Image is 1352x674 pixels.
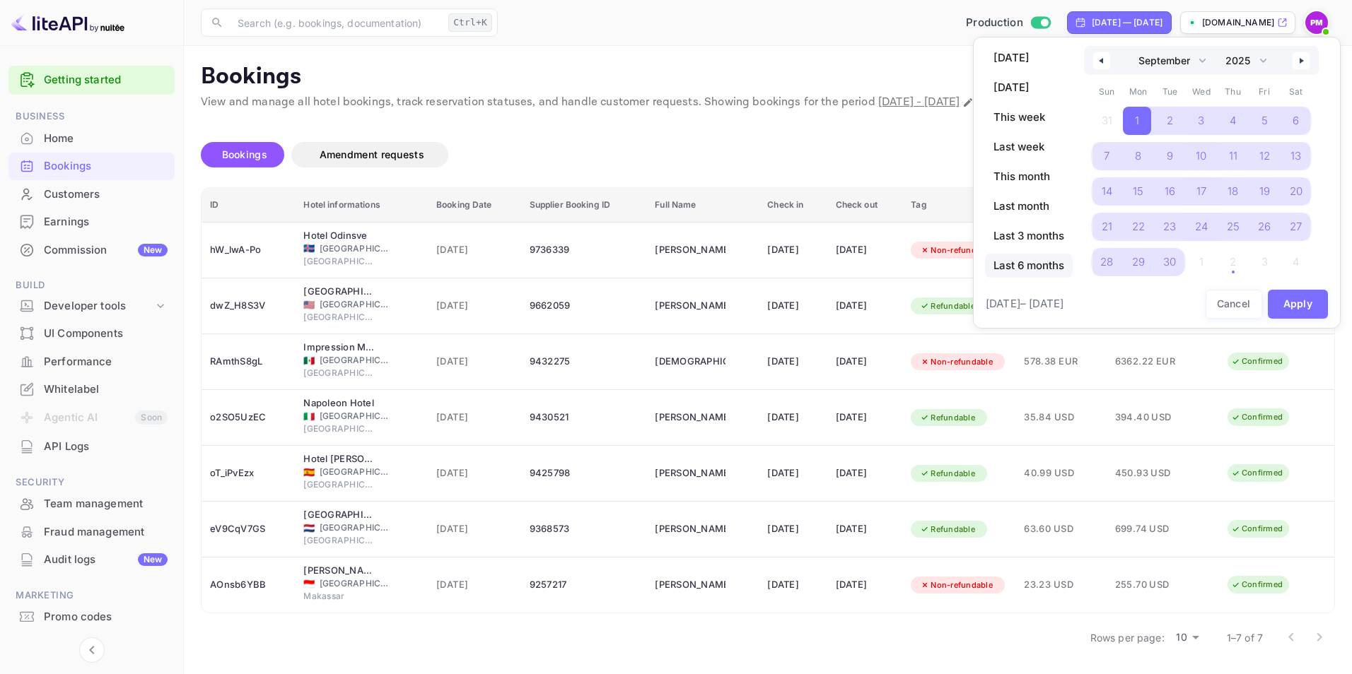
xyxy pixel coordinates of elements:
button: 20 [1280,174,1312,202]
button: 18 [1217,174,1249,202]
button: [DATE] [985,76,1073,100]
span: 28 [1100,249,1113,275]
span: 23 [1163,214,1176,240]
span: 13 [1290,143,1301,169]
span: 6 [1293,108,1299,134]
button: 8 [1123,138,1155,167]
span: 10 [1196,143,1206,169]
button: Last week [985,135,1073,159]
button: 2 [1154,103,1186,131]
span: 25 [1227,214,1240,240]
button: 10 [1186,138,1218,167]
span: 15 [1133,179,1143,204]
span: 12 [1259,143,1270,169]
span: [DATE] – [DATE] [986,296,1063,312]
span: 16 [1165,179,1175,204]
button: Apply [1268,290,1329,319]
button: This week [985,105,1073,129]
span: 3 [1198,108,1204,134]
span: 14 [1102,179,1112,204]
span: 21 [1102,214,1112,240]
span: Thu [1217,81,1249,103]
button: 25 [1217,209,1249,237]
span: 5 [1261,108,1268,134]
span: Sun [1091,81,1123,103]
button: 9 [1154,138,1186,167]
button: 21 [1091,209,1123,237]
span: 9 [1167,143,1173,169]
button: 16 [1154,174,1186,202]
button: 22 [1123,209,1155,237]
button: 1 [1123,103,1155,131]
button: Last 6 months [985,254,1073,278]
span: 26 [1258,214,1271,240]
span: 8 [1135,143,1141,169]
button: 11 [1217,138,1249,167]
span: 4 [1230,108,1236,134]
button: 28 [1091,244,1123,273]
span: Mon [1123,81,1155,103]
button: 4 [1217,103,1249,131]
span: 30 [1163,249,1176,275]
button: Cancel [1206,290,1262,319]
button: Last month [985,194,1073,218]
span: 24 [1195,214,1208,240]
button: 5 [1249,103,1281,131]
button: 29 [1123,244,1155,273]
button: 3 [1186,103,1218,131]
span: 18 [1228,179,1238,204]
button: 23 [1154,209,1186,237]
button: 26 [1249,209,1281,237]
span: 17 [1196,179,1206,204]
button: 17 [1186,174,1218,202]
span: 20 [1290,179,1303,204]
button: 27 [1280,209,1312,237]
button: 14 [1091,174,1123,202]
span: 1 [1135,108,1139,134]
span: 29 [1132,249,1145,275]
span: Wed [1186,81,1218,103]
span: 22 [1132,214,1145,240]
span: 19 [1259,179,1270,204]
button: 30 [1154,244,1186,273]
span: Sat [1280,81,1312,103]
button: Last 3 months [985,224,1073,248]
span: Fri [1249,81,1281,103]
span: 11 [1229,143,1237,169]
button: This month [985,165,1073,189]
span: Tue [1154,81,1186,103]
button: [DATE] [985,46,1073,70]
button: 19 [1249,174,1281,202]
button: 13 [1280,138,1312,167]
button: 24 [1186,209,1218,237]
span: 2 [1167,108,1173,134]
button: 6 [1280,103,1312,131]
button: 12 [1249,138,1281,167]
span: 27 [1290,214,1302,240]
span: 7 [1104,143,1109,169]
button: 15 [1123,174,1155,202]
button: 7 [1091,138,1123,167]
